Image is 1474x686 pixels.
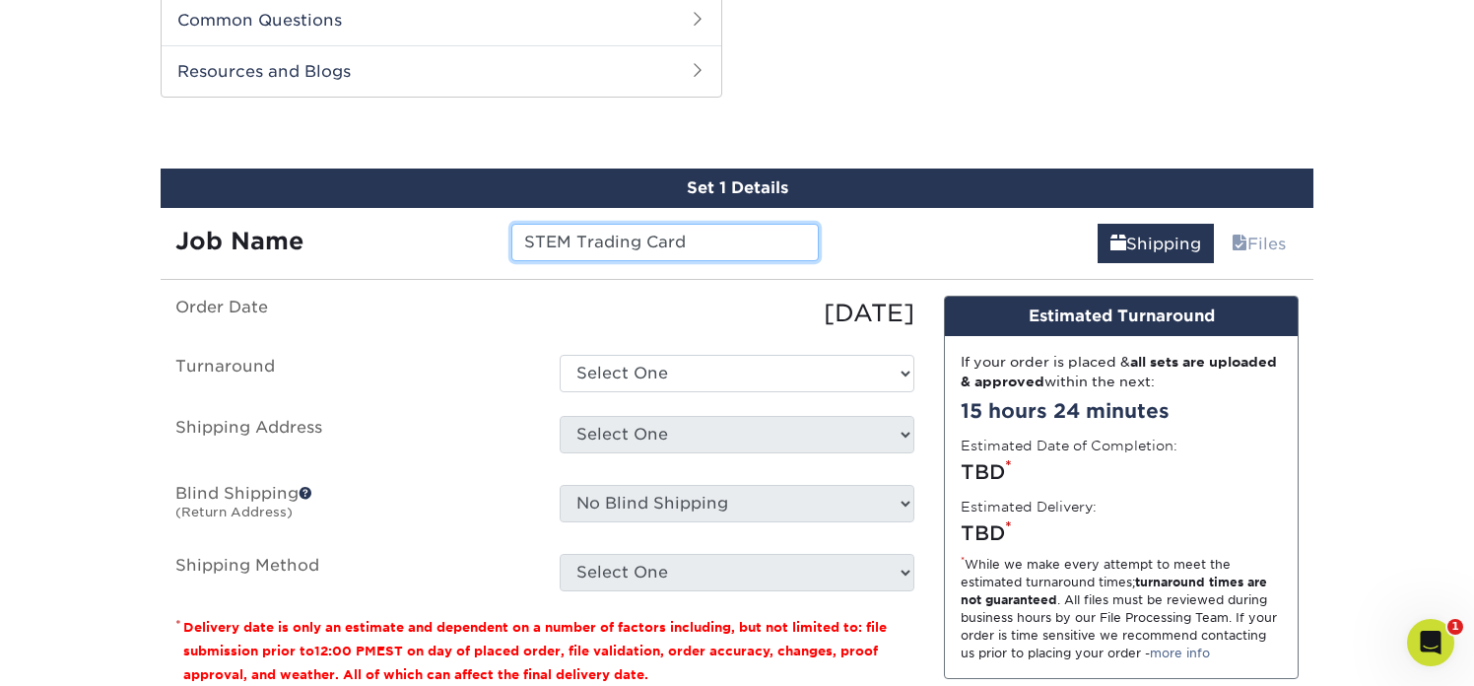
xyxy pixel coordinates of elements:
[961,518,1282,548] div: TBD
[961,436,1177,455] label: Estimated Date of Completion:
[1407,619,1454,666] iframe: Intercom live chat
[1110,235,1126,253] span: shipping
[175,227,303,255] strong: Job Name
[183,620,887,682] small: Delivery date is only an estimate and dependent on a number of factors including, but not limited...
[314,644,376,658] span: 12:00 PM
[1098,224,1214,263] a: Shipping
[961,352,1282,392] div: If your order is placed & within the next:
[961,575,1267,607] strong: turnaround times are not guaranteed
[961,556,1282,662] div: While we make every attempt to meet the estimated turnaround times; . All files must be reviewed ...
[161,485,545,530] label: Blind Shipping
[1150,646,1210,660] a: more info
[161,355,545,392] label: Turnaround
[161,296,545,331] label: Order Date
[961,457,1282,487] div: TBD
[961,497,1097,516] label: Estimated Delivery:
[1232,235,1247,253] span: files
[511,224,818,261] input: Enter a job name
[161,554,545,591] label: Shipping Method
[1219,224,1299,263] a: Files
[1447,619,1463,635] span: 1
[161,416,545,461] label: Shipping Address
[961,396,1282,426] div: 15 hours 24 minutes
[161,169,1313,208] div: Set 1 Details
[545,296,929,331] div: [DATE]
[175,505,293,519] small: (Return Address)
[162,45,721,97] h2: Resources and Blogs
[945,297,1298,336] div: Estimated Turnaround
